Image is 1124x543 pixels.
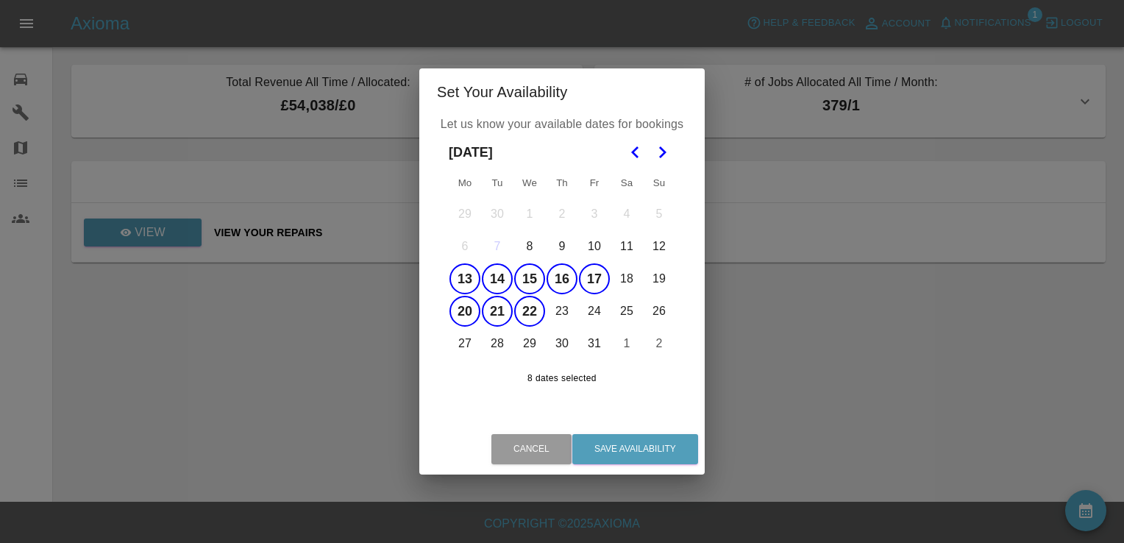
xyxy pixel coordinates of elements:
[449,372,675,386] span: 8 dates selected
[622,139,649,166] button: Go to the Previous Month
[611,328,642,359] button: Saturday, November 1st, 2025
[572,434,698,464] button: Save Availability
[579,199,610,230] button: Friday, October 3rd, 2025
[514,328,545,359] button: Wednesday, October 29th, 2025
[579,263,610,294] button: Friday, October 17th, 2025, selected
[482,328,513,359] button: Tuesday, October 28th, 2025
[644,328,675,359] button: Sunday, November 2nd, 2025
[514,263,545,294] button: Wednesday, October 15th, 2025, selected
[547,199,577,230] button: Thursday, October 2nd, 2025
[547,296,577,327] button: Thursday, October 23rd, 2025
[611,199,642,230] button: Saturday, October 4th, 2025
[644,263,675,294] button: Sunday, October 19th, 2025
[643,168,675,198] th: Sunday
[449,168,481,198] th: Monday
[611,263,642,294] button: Saturday, October 18th, 2025
[611,231,642,262] button: Saturday, October 11th, 2025
[649,139,675,166] button: Go to the Next Month
[449,231,480,262] button: Monday, October 6th, 2025
[449,136,493,168] span: [DATE]
[449,199,480,230] button: Monday, September 29th, 2025
[579,328,610,359] button: Friday, October 31st, 2025
[449,328,480,359] button: Monday, October 27th, 2025
[547,231,577,262] button: Thursday, October 9th, 2025
[513,168,546,198] th: Wednesday
[482,199,513,230] button: Tuesday, September 30th, 2025
[482,296,513,327] button: Tuesday, October 21st, 2025, selected
[514,231,545,262] button: Wednesday, October 8th, 2025
[514,199,545,230] button: Wednesday, October 1st, 2025
[579,296,610,327] button: Friday, October 24th, 2025
[419,68,705,116] h2: Set Your Availability
[611,296,642,327] button: Saturday, October 25th, 2025
[514,296,545,327] button: Wednesday, October 22nd, 2025, selected
[547,263,577,294] button: Thursday, October 16th, 2025, selected
[578,168,611,198] th: Friday
[611,168,643,198] th: Saturday
[547,328,577,359] button: Thursday, October 30th, 2025
[437,116,687,133] p: Let us know your available dates for bookings
[579,231,610,262] button: Friday, October 10th, 2025
[481,168,513,198] th: Tuesday
[644,296,675,327] button: Sunday, October 26th, 2025
[546,168,578,198] th: Thursday
[482,231,513,262] button: Today, Tuesday, October 7th, 2025
[449,263,480,294] button: Monday, October 13th, 2025, selected
[449,168,675,360] table: October 2025
[449,296,480,327] button: Monday, October 20th, 2025, selected
[644,231,675,262] button: Sunday, October 12th, 2025
[644,199,675,230] button: Sunday, October 5th, 2025
[491,434,572,464] button: Cancel
[482,263,513,294] button: Tuesday, October 14th, 2025, selected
